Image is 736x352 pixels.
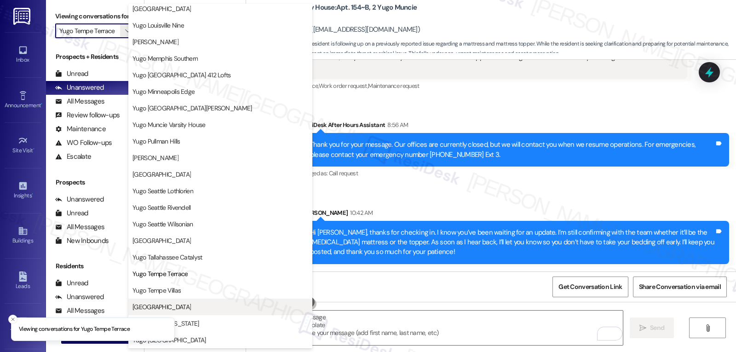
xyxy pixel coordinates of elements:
a: Insights • [5,178,41,203]
div: Unanswered [55,83,104,92]
span: Call request [329,169,358,177]
span: [GEOGRAPHIC_DATA] [132,4,191,13]
span: Yugo Tempe Villas [132,286,181,295]
span: : The resident is following up on a previously reported issue regarding a mattress and mattress t... [251,39,736,59]
div: Review follow-ups [55,110,120,120]
button: Close toast [8,315,17,324]
span: Yugo Pullman Hills [132,137,180,146]
p: Viewing conversations for Yugo Tempe Terrace [19,325,130,334]
a: Buildings [5,223,41,248]
span: Yugo Minneapolis Edge [132,87,195,96]
span: Yugo [GEOGRAPHIC_DATA] 412 Lofts [132,70,231,80]
label: Viewing conversations for [55,9,135,23]
span: Work order request , [319,82,368,90]
a: Site Visit • [5,133,41,158]
a: Leads [5,269,41,294]
button: Share Conversation via email [633,277,727,297]
span: Maintenance request [368,82,420,90]
button: Send [630,317,674,338]
i:  [639,324,646,332]
span: [GEOGRAPHIC_DATA] [132,236,191,245]
div: Thank you for your message. Our offices are currently closed, but we will contact you when we res... [310,140,714,160]
span: [PERSON_NAME] [132,153,178,162]
span: Yugo Seattle Lothlorien [132,186,193,196]
div: 8:56 AM [385,120,408,130]
span: Send [650,323,664,333]
div: Escalate [55,152,91,162]
span: [GEOGRAPHIC_DATA] [132,170,191,179]
input: All communities [59,23,120,38]
div: Prospects + Residents [46,52,144,62]
span: Yugo Tallahassee Catalyst [132,253,202,262]
span: [GEOGRAPHIC_DATA] [132,302,191,312]
span: Yugo Louisville Nine [132,21,184,30]
span: Get Conversation Link [558,282,622,292]
div: Unanswered [55,195,104,204]
i:  [125,27,130,35]
button: Get Conversation Link [552,277,628,297]
span: Yugo Memphis Southern [132,54,198,63]
img: ResiDesk Logo [13,8,32,25]
span: Yugo Muncie Varsity House [132,120,206,129]
div: Residents [46,261,144,271]
div: [PERSON_NAME] [302,208,729,221]
i:  [704,324,711,332]
span: Yugo Tempe Terrace [132,269,188,278]
div: All Messages [55,97,104,106]
span: • [41,101,42,107]
div: Unanswered [55,292,104,302]
span: Yugo Seattle Wilsonian [132,219,193,229]
div: All Messages [55,222,104,232]
div: Unread [55,278,88,288]
div: WO Follow-ups [55,138,112,148]
div: New Inbounds [55,236,109,246]
div: 10:42 AM [348,208,373,218]
span: Yugo Seattle Rivendell [132,203,191,212]
b: Yugo Muncie Varsity House: Apt. 154~B, 2 Yugo Muncie Varsity House [251,3,435,23]
div: [PERSON_NAME]. ([EMAIL_ADDRESS][DOMAIN_NAME]) [251,25,420,35]
span: • [32,191,33,197]
div: All Messages [55,306,104,316]
span: • [33,146,34,152]
span: [PERSON_NAME] [132,37,178,46]
div: Unread [55,208,88,218]
span: Yugo [GEOGRAPHIC_DATA][PERSON_NAME] [132,104,252,113]
div: Maintenance [55,124,106,134]
a: Inbox [5,42,41,67]
span: Share Conversation via email [639,282,721,292]
div: Hi [PERSON_NAME], thanks for checking in. I know you’ve been waiting for an update. I’m still con... [310,228,714,257]
textarea: To enrich screen reader interactions, please activate Accessibility in Grammarly extension settings [257,311,623,345]
a: Templates • [5,314,41,339]
div: Unread [55,69,88,79]
div: Tagged as: [260,79,687,92]
div: Tagged as: [302,167,729,180]
div: ResiDesk After Hours Assistant [302,120,729,133]
div: Prospects [46,178,144,187]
